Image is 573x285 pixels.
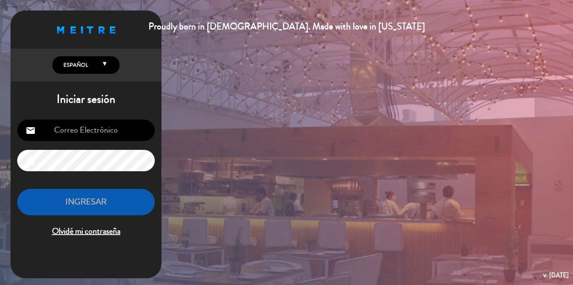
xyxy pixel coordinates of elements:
div: v. [DATE] [543,269,569,281]
input: Correo Electrónico [17,120,155,141]
i: lock [26,156,36,166]
i: email [26,126,36,136]
button: INGRESAR [17,189,155,215]
span: Español [61,61,88,69]
h1: Iniciar sesión [10,92,161,107]
span: Olvidé mi contraseña [17,225,155,238]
